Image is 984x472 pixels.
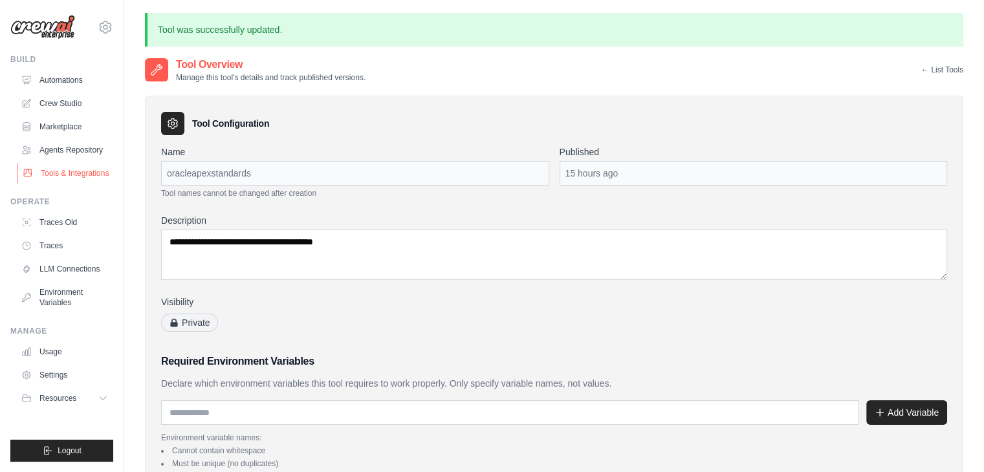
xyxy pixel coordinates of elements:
[10,326,113,336] div: Manage
[161,145,549,158] label: Name
[10,54,113,65] div: Build
[16,341,113,362] a: Usage
[10,15,75,39] img: Logo
[58,445,82,456] span: Logout
[161,445,947,456] li: Cannot contain whitespace
[16,282,113,313] a: Environment Variables
[161,214,947,227] label: Description
[161,314,218,332] span: Private
[560,145,948,158] label: Published
[10,197,113,207] div: Operate
[16,116,113,137] a: Marketplace
[145,13,963,47] p: Tool was successfully updated.
[161,295,549,308] label: Visibility
[176,57,366,72] h2: Tool Overview
[192,117,269,130] h3: Tool Configuration
[16,140,113,160] a: Agents Repository
[16,235,113,256] a: Traces
[16,93,113,114] a: Crew Studio
[16,259,113,279] a: LLM Connections
[39,393,76,403] span: Resources
[866,400,947,425] button: Add Variable
[161,377,947,390] p: Declare which environment variables this tool requires to work properly. Only specify variable na...
[16,365,113,385] a: Settings
[16,212,113,233] a: Traces Old
[176,72,366,83] p: Manage this tool's details and track published versions.
[565,168,618,178] time: September 30, 2025 at 20:01 IST
[16,388,113,409] button: Resources
[10,440,113,462] button: Logout
[161,188,549,198] p: Tool names cannot be changed after creation
[161,354,947,369] h3: Required Environment Variables
[921,65,963,75] a: ← List Tools
[161,458,947,469] li: Must be unique (no duplicates)
[17,163,115,184] a: Tools & Integrations
[16,70,113,91] a: Automations
[161,433,947,443] p: Environment variable names:
[161,161,549,186] div: oracleapexstandards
